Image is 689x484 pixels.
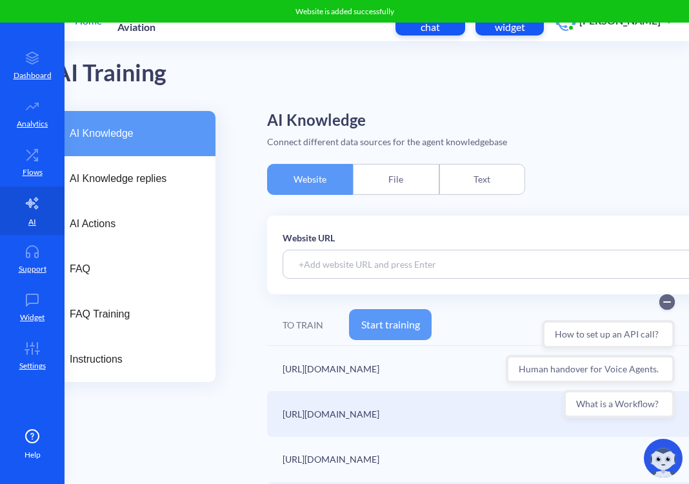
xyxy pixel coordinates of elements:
a: FAQ [54,247,215,292]
button: What is a Workflow? [62,103,174,132]
span: FAQ [70,261,190,277]
a: FAQ Training [54,292,215,337]
a: AI Actions [54,201,215,247]
button: Collapse conversation starters [158,8,174,23]
button: How to set up an API call? [41,34,174,62]
span: AI Actions [70,216,190,232]
p: Widget [20,312,45,323]
p: AI [28,216,36,228]
button: Human handover for Voice Agents. [5,68,174,97]
p: Flows [23,166,43,178]
div: Text [439,164,525,195]
p: Settings [19,360,46,372]
p: Analytics [17,118,48,130]
img: copilot-icon.svg [644,439,683,478]
div: [URL][DOMAIN_NAME] [283,407,612,421]
span: Instructions [70,352,190,367]
div: AI Training [54,55,166,92]
span: Website is added successfully [295,6,394,16]
div: File [353,164,439,195]
div: Website [267,164,353,195]
span: Help [25,449,41,461]
p: Dashboard [14,70,52,81]
span: AI Knowledge replies [70,171,190,187]
span: FAQ Training [70,307,190,322]
div: [URL][DOMAIN_NAME] [283,452,612,466]
span: AI Knowledge [70,126,190,141]
div: TO TRAIN [283,318,323,332]
button: Start training [349,309,432,340]
a: AI Knowledge [54,111,215,156]
a: Instructions [54,337,215,382]
p: Support [19,263,46,275]
a: AI Knowledge replies [54,156,215,201]
div: [URL][DOMAIN_NAME] [283,362,612,376]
